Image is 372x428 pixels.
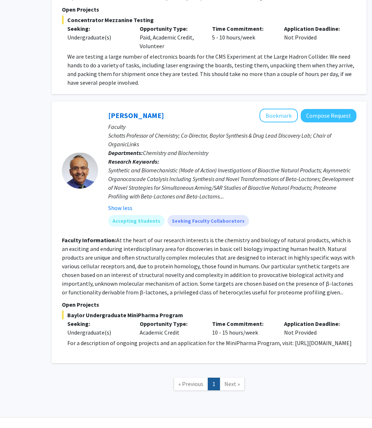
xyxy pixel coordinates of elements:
[108,215,165,227] mat-chip: Accepting Students
[108,158,159,165] b: Research Keywords:
[108,111,164,120] a: [PERSON_NAME]
[62,236,355,296] fg-read-more: At the heart of our research interests is the chemistry and biology of natural products, which is...
[178,380,203,387] span: « Previous
[140,319,201,328] p: Opportunity Type:
[279,24,351,50] div: Not Provided
[108,166,356,201] div: Synthetic and Biomechanistic (Mode of Action) Investigations of Bioactive Natural Products; Asymm...
[134,24,207,50] div: Paid, Academic Credit, Volunteer
[284,24,346,33] p: Application Deadline:
[62,311,356,319] span: Baylor Undergraduate MiniPharma Program
[207,319,279,337] div: 10 - 15 hours/week
[62,236,116,244] b: Faculty Information:
[52,370,367,400] nav: Page navigation
[279,319,351,337] div: Not Provided
[67,319,129,328] p: Seeking:
[143,149,208,156] span: Chemistry and Biochemistry
[168,215,249,227] mat-chip: Seeking Faculty Collaborators
[140,24,201,33] p: Opportunity Type:
[67,33,129,42] div: Undergraduate(s)
[5,395,31,423] iframe: Chat
[108,122,356,131] p: Faculty
[207,24,279,50] div: 5 - 10 hours/week
[67,24,129,33] p: Seeking:
[208,378,220,390] a: 1
[301,109,356,122] button: Compose Request to Daniel Romo
[67,52,356,87] p: We are testing a large number of electronics boards for the CMS Experiment at the Large Hadron Co...
[212,24,274,33] p: Time Commitment:
[62,300,356,309] p: Open Projects
[67,339,356,347] p: For a description of ongoing projects and an application for the MiniPharma Program, visit: [URL]...
[212,319,274,328] p: Time Commitment:
[174,378,208,390] a: Previous Page
[134,319,207,337] div: Academic Credit
[220,378,245,390] a: Next Page
[62,16,356,24] span: Concentrator Mezzanine Testing
[67,328,129,337] div: Undergraduate(s)
[108,131,356,148] p: Schotts Professor of Chemistry; Co-Director, Baylor Synthesis & Drug Lead Discovery Lab; Chair of...
[224,380,240,387] span: Next »
[62,5,356,14] p: Open Projects
[108,203,132,212] button: Show less
[284,319,346,328] p: Application Deadline:
[259,109,298,122] button: Add Daniel Romo to Bookmarks
[108,149,143,156] b: Departments:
